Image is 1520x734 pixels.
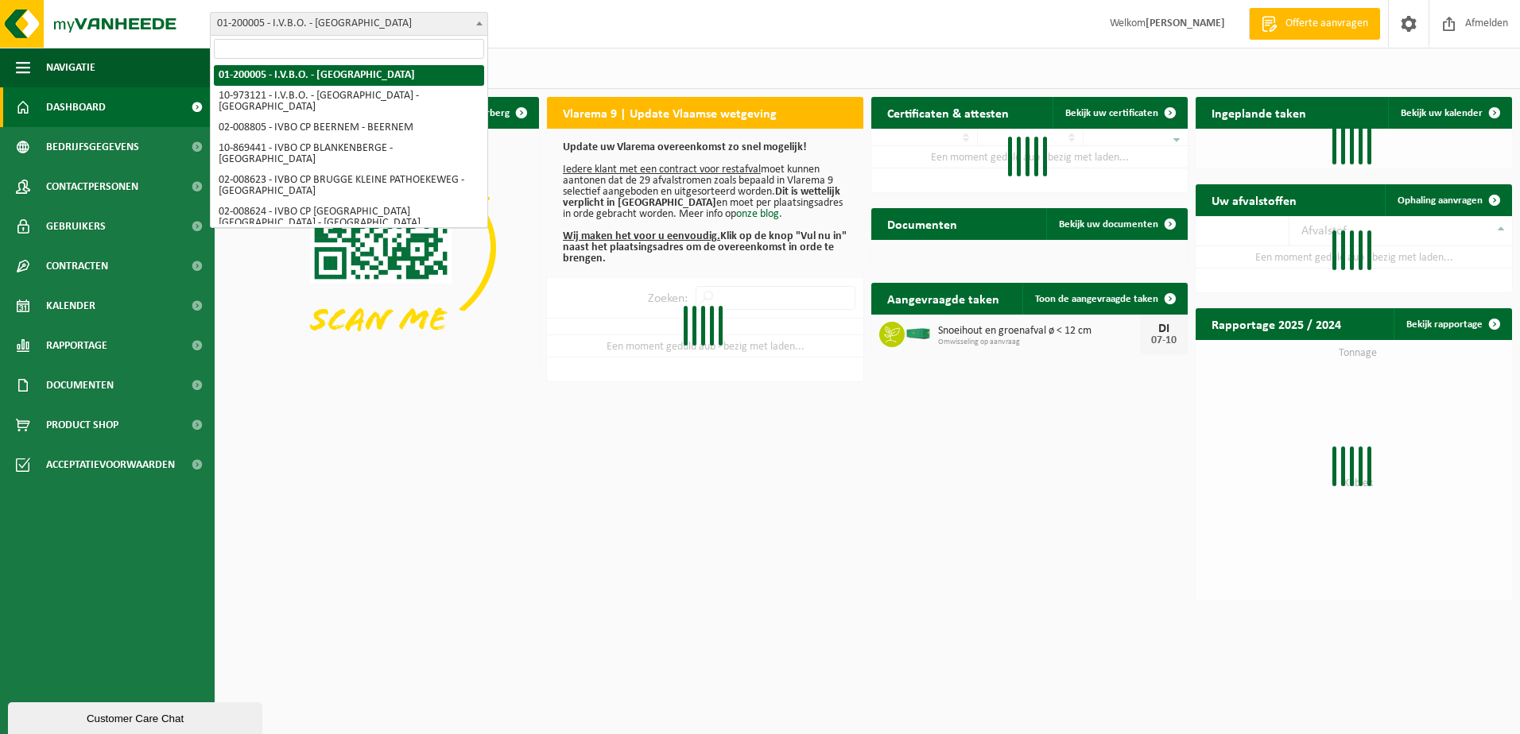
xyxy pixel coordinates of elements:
[563,164,761,176] u: Iedere klant met een contract voor restafval
[563,186,840,209] b: Dit is wettelijk verplicht in [GEOGRAPHIC_DATA]
[1196,184,1313,215] h2: Uw afvalstoffen
[1385,184,1510,216] a: Ophaling aanvragen
[223,129,539,366] img: Download de VHEPlus App
[214,118,484,138] li: 02-008805 - IVBO CP BEERNEM - BEERNEM
[1282,16,1372,32] span: Offerte aanvragen
[871,97,1025,128] h2: Certificaten & attesten
[1046,208,1186,240] a: Bekijk uw documenten
[214,65,484,86] li: 01-200005 - I.V.B.O. - [GEOGRAPHIC_DATA]
[871,283,1015,314] h2: Aangevraagde taken
[1022,283,1186,315] a: Toon de aangevraagde taken
[211,13,487,35] span: 01-200005 - I.V.B.O. - BRUGGE
[214,86,484,118] li: 10-973121 - I.V.B.O. - [GEOGRAPHIC_DATA] - [GEOGRAPHIC_DATA]
[736,208,782,220] a: onze blog.
[46,246,108,286] span: Contracten
[46,365,114,405] span: Documenten
[1065,108,1158,118] span: Bekijk uw certificaten
[1053,97,1186,129] a: Bekijk uw certificaten
[210,12,488,36] span: 01-200005 - I.V.B.O. - BRUGGE
[1398,195,1483,206] span: Ophaling aanvragen
[938,325,1140,338] span: Snoeihout en groenafval ø < 12 cm
[1196,308,1357,339] h2: Rapportage 2025 / 2024
[1148,335,1180,346] div: 07-10
[214,202,484,234] li: 02-008624 - IVBO CP [GEOGRAPHIC_DATA] [GEOGRAPHIC_DATA] - [GEOGRAPHIC_DATA]
[475,108,510,118] span: Verberg
[46,286,95,326] span: Kalender
[547,97,793,128] h2: Vlarema 9 | Update Vlaamse wetgeving
[563,142,847,265] p: moet kunnen aantonen dat de 29 afvalstromen zoals bepaald in Vlarema 9 selectief aangeboden en ui...
[1146,17,1225,29] strong: [PERSON_NAME]
[1249,8,1380,40] a: Offerte aanvragen
[46,127,139,167] span: Bedrijfsgegevens
[214,138,484,170] li: 10-869441 - IVBO CP BLANKENBERGE - [GEOGRAPHIC_DATA]
[46,326,107,365] span: Rapportage
[46,87,106,127] span: Dashboard
[871,208,973,239] h2: Documenten
[1196,97,1322,128] h2: Ingeplande taken
[1148,323,1180,335] div: DI
[8,699,266,734] iframe: chat widget
[214,170,484,202] li: 02-008623 - IVBO CP BRUGGE KLEINE PATHOEKEWEG - [GEOGRAPHIC_DATA]
[1401,108,1483,118] span: Bekijk uw kalender
[1394,308,1510,340] a: Bekijk rapportage
[1388,97,1510,129] a: Bekijk uw kalender
[46,445,175,485] span: Acceptatievoorwaarden
[563,230,720,242] u: Wij maken het voor u eenvoudig.
[938,338,1140,347] span: Omwisseling op aanvraag
[563,230,847,265] b: Klik op de knop "Vul nu in" naast het plaatsingsadres om de overeenkomst in orde te brengen.
[46,48,95,87] span: Navigatie
[46,207,106,246] span: Gebruikers
[46,405,118,445] span: Product Shop
[46,167,138,207] span: Contactpersonen
[563,141,807,153] b: Update uw Vlarema overeenkomst zo snel mogelijk!
[905,326,932,340] img: HK-XC-30-GN-00
[1035,294,1158,304] span: Toon de aangevraagde taken
[462,97,537,129] button: Verberg
[1059,219,1158,230] span: Bekijk uw documenten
